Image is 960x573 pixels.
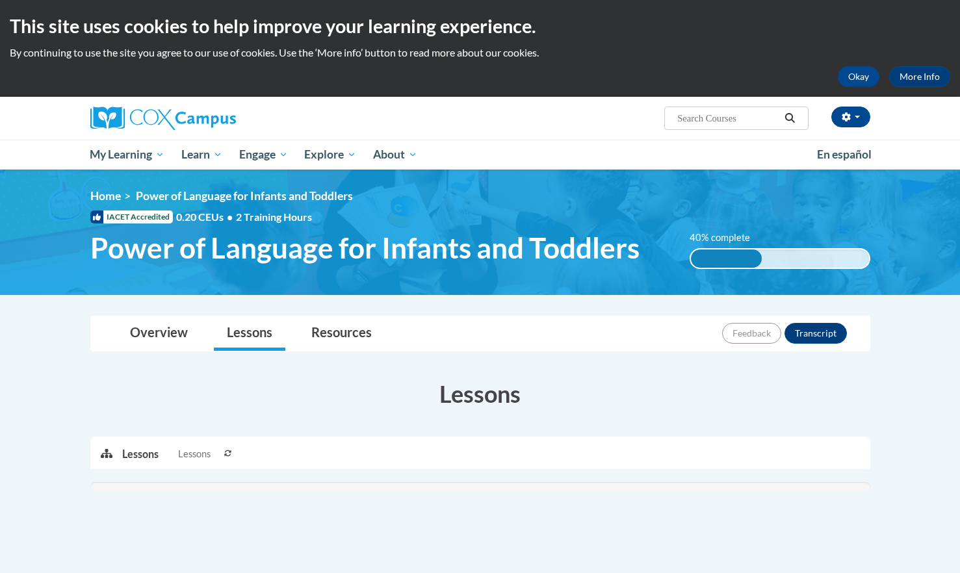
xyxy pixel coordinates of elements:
[90,210,173,223] span: IACET Accredited
[90,147,164,162] span: My Learning
[365,140,426,170] a: About
[90,107,236,130] img: Cox Campus
[231,140,296,170] a: Engage
[176,210,236,224] span: 0.20 CEUs
[239,147,288,162] span: Engage
[227,210,233,223] span: •
[676,110,780,126] input: Search Courses
[690,231,764,245] label: 40% complete
[178,447,211,461] span: Lessons
[722,323,781,344] button: Feedback
[780,110,799,126] button: Search
[296,140,365,170] a: Explore
[298,316,385,351] a: Resources
[373,147,417,162] span: About
[817,147,872,161] span: En español
[71,140,890,170] div: Main menu
[117,316,201,351] a: Overview
[136,189,353,203] span: Power of Language for Infants and Toddlers
[809,141,880,168] a: En español
[838,66,879,87] button: Okay
[304,147,356,162] span: Explore
[236,210,312,223] span: 2 Training Hours
[10,13,950,39] h2: This site uses cookies to help improve your learning experience.
[181,147,222,162] span: Learn
[889,66,950,87] a: More Info
[90,107,337,130] a: Cox Campus
[90,377,870,410] h3: Lessons
[214,316,285,351] a: Lessons
[831,107,870,127] button: Account Settings
[173,140,231,170] a: Learn
[122,447,159,461] p: Lessons
[785,323,847,344] button: Transcript
[90,189,121,203] a: Home
[691,249,762,268] div: 40% complete
[90,231,640,265] span: Power of Language for Infants and Toddlers
[82,140,174,170] a: My Learning
[10,45,950,60] p: By continuing to use the site you agree to our use of cookies. Use the ‘More info’ button to read...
